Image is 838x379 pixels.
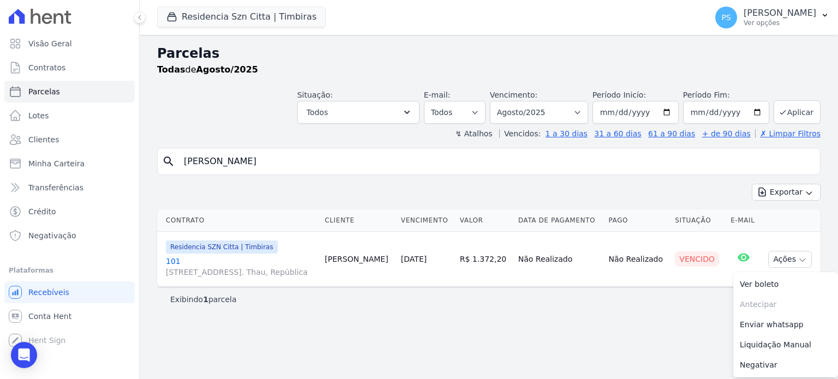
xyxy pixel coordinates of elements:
a: Lotes [4,105,135,127]
a: Ver boleto [733,274,838,294]
span: Parcelas [28,86,60,97]
a: 101[STREET_ADDRESS]. Thau, República [166,256,316,278]
div: Plataformas [9,264,130,277]
span: Recebíveis [28,287,69,298]
button: Ações [768,251,812,268]
span: Crédito [28,206,56,217]
div: Open Intercom Messenger [11,342,37,368]
span: Residencia SZN Citta | Timbiras [166,240,278,254]
div: Vencido [675,251,719,267]
span: Negativação [28,230,76,241]
a: + de 90 dias [702,129,751,138]
span: [STREET_ADDRESS]. Thau, República [166,267,316,278]
label: Situação: [297,91,333,99]
button: PS [PERSON_NAME] Ver opções [707,2,838,33]
th: Cliente [320,209,396,232]
strong: Todas [157,64,185,75]
a: Parcelas [4,81,135,103]
b: 1 [203,295,208,304]
label: Período Inicío: [592,91,646,99]
th: Valor [456,209,514,232]
span: Transferências [28,182,83,193]
th: Pago [604,209,671,232]
button: Exportar [752,184,821,201]
input: Buscar por nome do lote ou do cliente [177,151,816,172]
button: Todos [297,101,420,124]
th: E-mail [726,209,761,232]
a: 31 a 60 dias [594,129,641,138]
a: Crédito [4,201,135,222]
a: Negativação [4,225,135,246]
a: Minha Carteira [4,153,135,175]
span: Clientes [28,134,59,145]
button: Aplicar [774,100,821,124]
td: [PERSON_NAME] [320,232,396,287]
a: Visão Geral [4,33,135,55]
span: Lotes [28,110,49,121]
span: Todos [307,106,328,119]
span: Visão Geral [28,38,72,49]
a: Clientes [4,129,135,151]
a: 1 a 30 dias [546,129,588,138]
a: [DATE] [401,255,427,263]
label: Período Fim: [683,89,769,101]
h2: Parcelas [157,44,821,63]
p: Exibindo parcela [170,294,237,305]
span: Conta Hent [28,311,71,322]
a: ✗ Limpar Filtros [755,129,821,138]
a: 61 a 90 dias [648,129,695,138]
span: Contratos [28,62,65,73]
label: Vencimento: [490,91,537,99]
p: Ver opções [744,19,816,27]
a: Contratos [4,57,135,79]
strong: Agosto/2025 [196,64,258,75]
p: de [157,63,258,76]
a: Recebíveis [4,281,135,303]
th: Situação [671,209,726,232]
span: Minha Carteira [28,158,85,169]
th: Contrato [157,209,320,232]
span: PS [721,14,731,21]
td: Não Realizado [604,232,671,287]
th: Vencimento [397,209,456,232]
label: Vencidos: [499,129,541,138]
p: [PERSON_NAME] [744,8,816,19]
td: R$ 1.372,20 [456,232,514,287]
th: Data de Pagamento [514,209,604,232]
td: Não Realizado [514,232,604,287]
a: Conta Hent [4,305,135,327]
label: E-mail: [424,91,451,99]
button: Residencia Szn Citta | Timbiras [157,7,326,27]
label: ↯ Atalhos [455,129,492,138]
i: search [162,155,175,168]
a: Transferências [4,177,135,198]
